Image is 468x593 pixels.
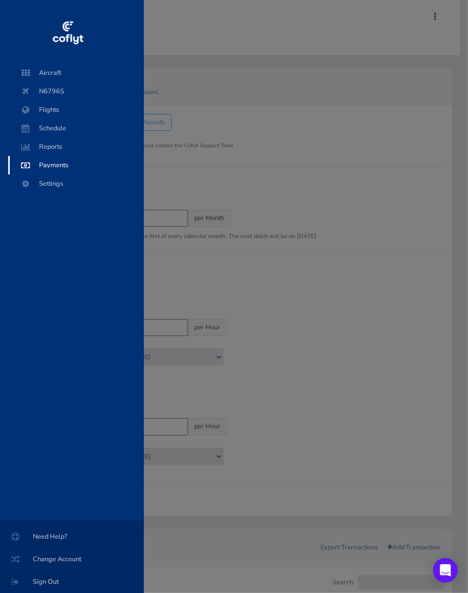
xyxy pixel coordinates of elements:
span: Settings [18,174,134,193]
div: Open Intercom Messenger [433,558,458,583]
span: Change Account [12,550,132,568]
span: Schedule [18,119,134,137]
a: Reports [8,137,144,156]
span: Reports [18,137,134,156]
span: N6796S [18,82,134,101]
span: Sign Out [12,572,132,591]
span: Payments [18,156,134,174]
a: Flights [8,101,144,119]
a: Payments [8,156,144,174]
a: Settings [8,174,144,193]
span: Need Help? [12,527,132,546]
a: Schedule [8,119,144,137]
span: Aircraft [18,64,134,82]
img: coflyt logo [51,18,85,49]
a: Aircraft [8,64,144,82]
span: Flights [18,101,134,119]
a: N6796S [8,82,144,101]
